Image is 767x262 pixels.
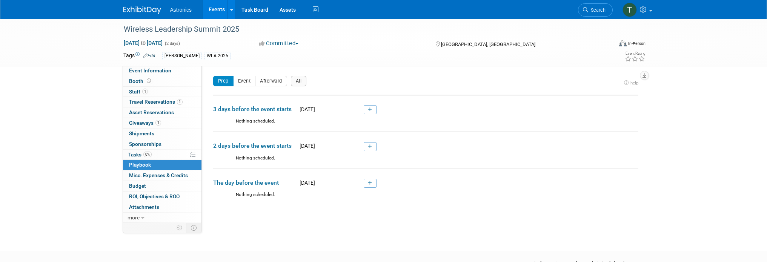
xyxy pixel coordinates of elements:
a: Giveaways1 [123,118,201,128]
span: to [140,40,147,46]
span: The day before the event [213,179,296,187]
span: Attachments [129,204,159,210]
span: Misc. Expenses & Credits [129,172,188,178]
span: Booth not reserved yet [145,78,152,84]
span: 2 days before the event starts [213,142,296,150]
span: Search [588,7,606,13]
span: Shipments [129,130,154,136]
span: 3 days before the event starts [213,105,296,113]
a: Tasks0% [123,150,201,160]
div: Nothing scheduled. [213,118,638,131]
img: Tiffany Branin [623,3,637,17]
a: Misc. Expenses & Credits [123,170,201,181]
span: more [128,215,140,221]
div: Nothing scheduled. [213,155,638,168]
span: [DATE] [DATE] [123,40,163,46]
a: more [123,213,201,223]
button: Prep [213,76,234,86]
div: [PERSON_NAME] [162,52,202,60]
div: Event Rating [625,52,645,55]
span: Giveaways [129,120,161,126]
a: ROI, Objectives & ROO [123,192,201,202]
span: Booth [129,78,152,84]
button: Event [233,76,256,86]
div: Nothing scheduled. [213,192,638,205]
td: Personalize Event Tab Strip [173,223,186,233]
span: 0% [143,152,152,157]
span: [DATE] [297,180,315,186]
td: Toggle Event Tabs [186,223,201,233]
td: Tags [123,52,155,60]
span: Sponsorships [129,141,161,147]
img: Format-Inperson.png [619,40,627,46]
div: Wireless Leadership Summit 2025 [121,23,601,36]
a: Budget [123,181,201,191]
div: Event Format [568,39,646,51]
span: Tasks [128,152,152,158]
span: (2 days) [164,41,180,46]
a: Booth [123,76,201,86]
a: Staff1 [123,87,201,97]
a: Sponsorships [123,139,201,149]
span: 1 [142,89,148,94]
span: 1 [155,120,161,126]
span: Travel Reservations [129,99,183,105]
a: Playbook [123,160,201,170]
button: All [291,76,307,86]
span: Astronics [170,7,192,13]
span: 1 [177,99,183,105]
a: Shipments [123,129,201,139]
div: In-Person [628,41,646,46]
a: Asset Reservations [123,107,201,118]
span: Staff [129,89,148,95]
span: [DATE] [297,106,315,112]
button: Afterward [255,76,287,86]
span: Event Information [129,67,171,74]
a: Event Information [123,66,201,76]
span: Budget [129,183,146,189]
a: Travel Reservations1 [123,97,201,107]
a: Edit [143,53,155,58]
div: WLA 2025 [204,52,231,60]
span: Asset Reservations [129,109,174,115]
a: Search [578,3,613,17]
span: [DATE] [297,143,315,149]
span: help [630,80,638,86]
button: Committed [257,40,301,47]
span: ROI, Objectives & ROO [129,193,180,199]
span: Playbook [129,162,151,168]
span: [GEOGRAPHIC_DATA], [GEOGRAPHIC_DATA] [441,41,535,47]
a: Attachments [123,202,201,212]
img: ExhibitDay [123,6,161,14]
